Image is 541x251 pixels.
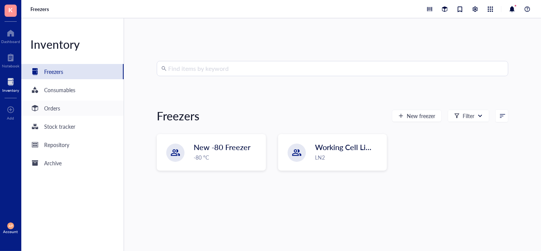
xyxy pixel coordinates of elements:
[463,112,474,120] div: Filter
[21,64,124,79] a: Freezers
[315,153,382,161] div: LN2
[194,153,261,161] div: -80 °C
[407,113,435,119] span: New freezer
[44,159,62,167] div: Archive
[315,142,377,152] span: Working Cell Lines
[21,137,124,152] a: Repository
[44,141,69,149] div: Repository
[30,6,51,13] a: Freezers
[44,86,75,94] div: Consumables
[2,88,19,93] div: Inventory
[44,122,75,131] div: Stock tracker
[1,39,20,44] div: Dashboard
[9,5,13,14] span: K
[21,119,124,134] a: Stock tracker
[2,76,19,93] a: Inventory
[3,229,18,234] div: Account
[44,104,60,112] div: Orders
[2,51,19,68] a: Notebook
[2,64,19,68] div: Notebook
[21,82,124,98] a: Consumables
[7,116,14,120] div: Add
[392,110,442,122] button: New freezer
[9,224,13,227] span: AP
[157,108,199,123] div: Freezers
[21,37,124,52] div: Inventory
[194,142,250,152] span: New -80 Freezer
[44,67,63,76] div: Freezers
[1,27,20,44] a: Dashboard
[21,155,124,171] a: Archive
[21,101,124,116] a: Orders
